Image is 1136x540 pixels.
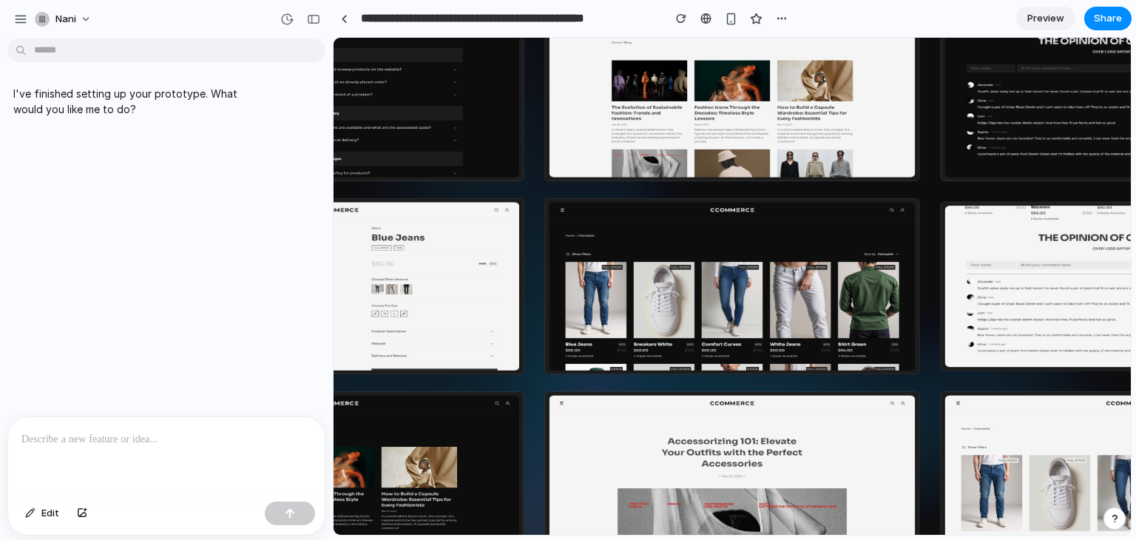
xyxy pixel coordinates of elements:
span: Share [1094,11,1122,26]
button: Edit [18,502,67,525]
p: I've finished setting up your prototype. What would you like me to do? [13,86,260,117]
button: Share [1084,7,1132,30]
button: nani [29,7,99,31]
span: nani [55,12,76,27]
span: Preview [1027,11,1064,26]
span: Edit [41,506,59,521]
a: Preview [1016,7,1075,30]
